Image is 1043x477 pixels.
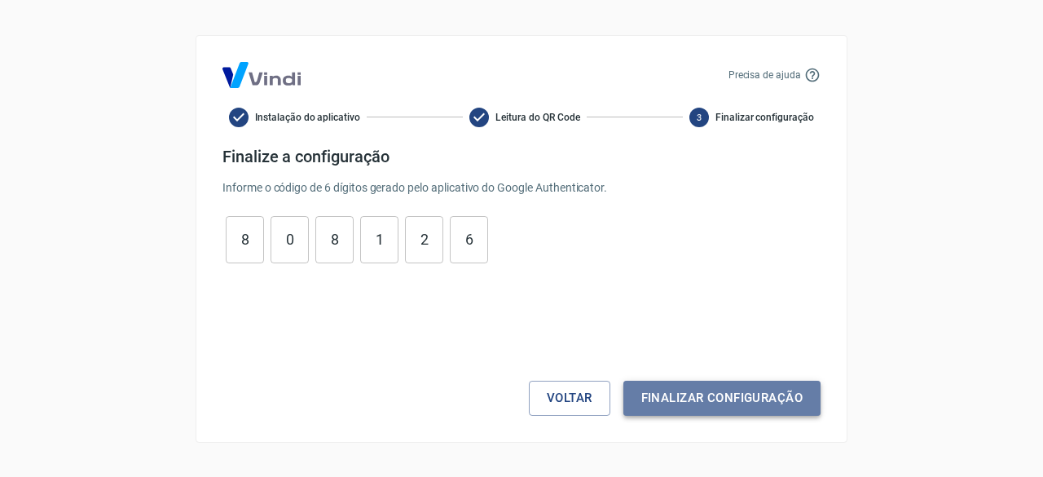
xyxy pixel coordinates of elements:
[222,147,821,166] h4: Finalize a configuração
[222,62,301,88] img: Logo Vind
[715,110,814,125] span: Finalizar configuração
[623,381,821,415] button: Finalizar configuração
[697,112,702,122] text: 3
[495,110,579,125] span: Leitura do QR Code
[728,68,801,82] p: Precisa de ajuda
[255,110,360,125] span: Instalação do aplicativo
[222,179,821,197] p: Informe o código de 6 dígitos gerado pelo aplicativo do Google Authenticator.
[529,381,610,415] button: Voltar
